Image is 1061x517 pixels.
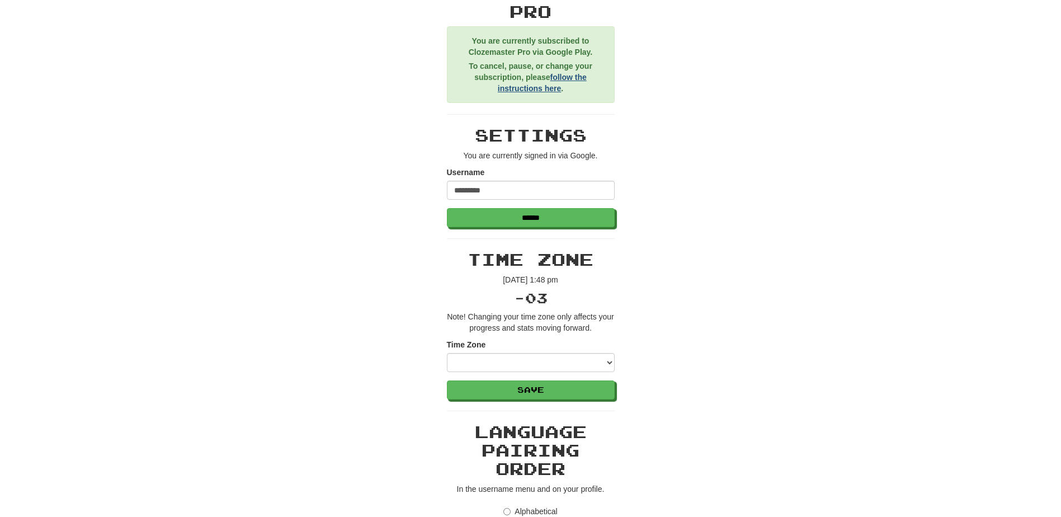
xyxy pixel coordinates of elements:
[447,380,615,399] button: Save
[447,483,615,495] p: In the username menu and on your profile.
[447,311,615,333] p: Note! Changing your time zone only affects your progress and stats moving forward.
[469,62,592,93] strong: To cancel, pause, or change your subscription, please .
[447,422,615,478] h2: Language Pairing Order
[447,150,615,161] p: You are currently signed in via Google.
[498,73,587,93] a: follow the instructions here
[447,291,615,305] h3: -03
[469,36,592,57] strong: You are currently subscribed to Clozemaster Pro via Google Play.
[447,250,615,269] h2: Time Zone
[447,339,486,350] label: Time Zone
[447,274,615,285] p: [DATE] 1:48 pm
[503,506,557,517] label: Alphabetical
[447,167,485,178] label: Username
[447,126,615,144] h2: Settings
[503,508,511,515] input: Alphabetical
